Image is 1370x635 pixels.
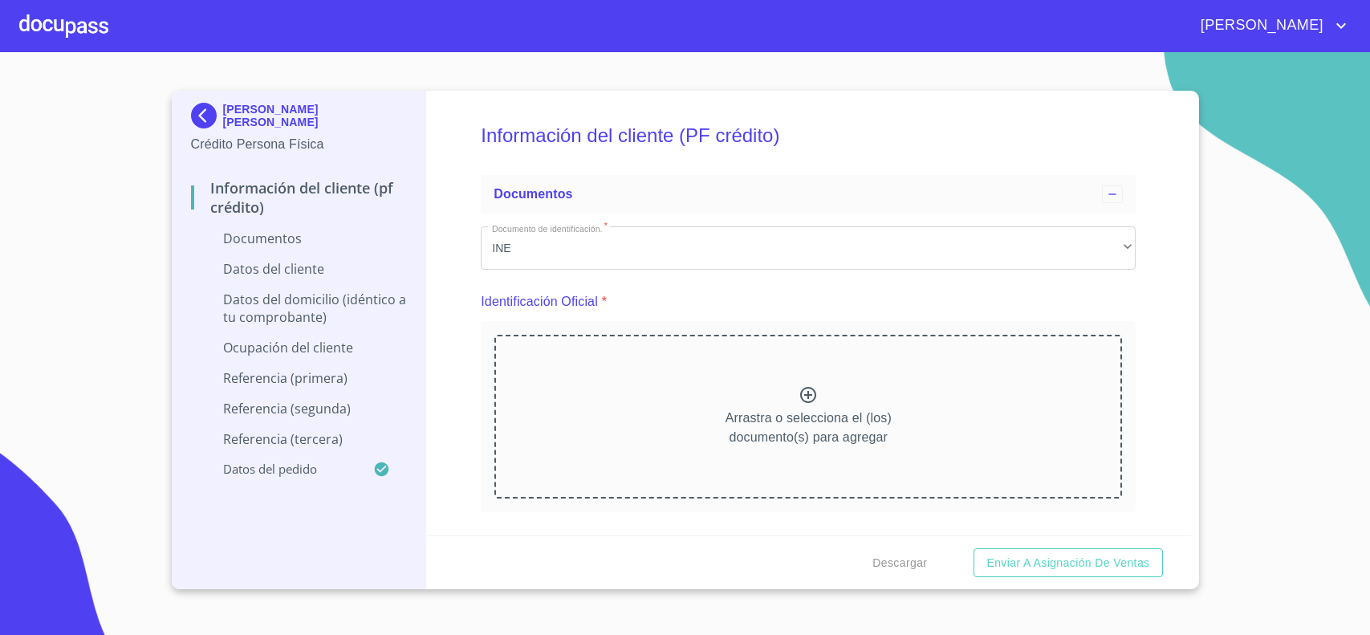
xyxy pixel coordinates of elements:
[481,535,635,554] p: Comprobante de Domicilio
[872,553,927,573] span: Descargar
[481,103,1136,169] h5: Información del cliente (PF crédito)
[1189,13,1351,39] button: account of current user
[481,175,1136,214] div: Documentos
[191,230,407,247] p: Documentos
[191,461,374,477] p: Datos del pedido
[866,548,933,578] button: Descargar
[191,260,407,278] p: Datos del cliente
[191,339,407,356] p: Ocupación del Cliente
[726,409,892,447] p: Arrastra o selecciona el (los) documento(s) para agregar
[223,103,407,128] p: [PERSON_NAME] [PERSON_NAME]
[191,430,407,448] p: Referencia (tercera)
[1189,13,1331,39] span: [PERSON_NAME]
[481,226,1136,270] div: INE
[191,178,407,217] p: Información del cliente (PF crédito)
[191,400,407,417] p: Referencia (segunda)
[191,103,407,135] div: [PERSON_NAME] [PERSON_NAME]
[481,292,598,311] p: Identificación Oficial
[191,291,407,326] p: Datos del domicilio (idéntico a tu comprobante)
[974,548,1162,578] button: Enviar a Asignación de Ventas
[191,103,223,128] img: Docupass spot blue
[494,187,572,201] span: Documentos
[191,135,407,154] p: Crédito Persona Física
[191,369,407,387] p: Referencia (primera)
[986,553,1149,573] span: Enviar a Asignación de Ventas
